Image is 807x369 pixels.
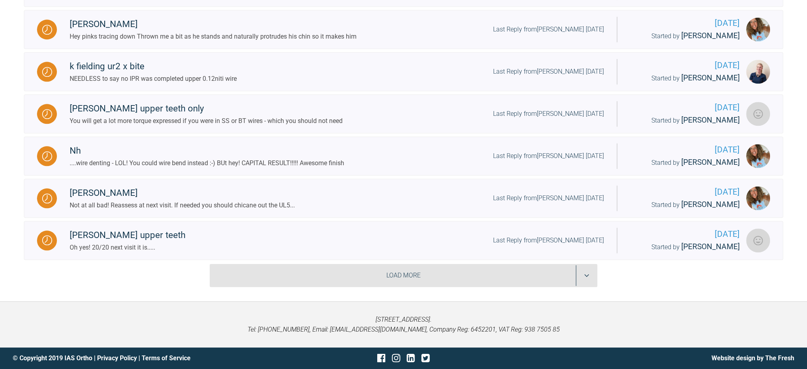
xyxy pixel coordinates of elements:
[746,18,770,41] img: Rebecca Lynne Williams
[24,94,783,133] a: Waiting[PERSON_NAME] upper teeth onlyYou will get a lot more torque expressed if you were in SS o...
[13,353,273,363] div: © Copyright 2019 IAS Ortho | |
[70,116,343,126] div: You will get a lot more torque expressed if you were in SS or BT wires - which you should not need
[493,151,604,161] div: Last Reply from [PERSON_NAME] [DATE]
[746,60,770,84] img: Olivia Nixon
[630,72,740,84] div: Started by
[70,186,295,200] div: [PERSON_NAME]
[630,30,740,42] div: Started by
[630,143,740,156] span: [DATE]
[24,179,783,218] a: Waiting[PERSON_NAME]Not at all bad! Reassess at next visit. If needed you should chicane out the ...
[681,73,740,82] span: [PERSON_NAME]
[711,354,794,362] a: Website design by The Fresh
[42,151,52,161] img: Waiting
[630,101,740,114] span: [DATE]
[681,115,740,125] span: [PERSON_NAME]
[746,102,770,126] img: Neil Fearns
[630,156,740,169] div: Started by
[681,31,740,40] span: [PERSON_NAME]
[630,199,740,211] div: Started by
[70,144,344,158] div: Nh
[681,200,740,209] span: [PERSON_NAME]
[493,66,604,77] div: Last Reply from [PERSON_NAME] [DATE]
[42,25,52,35] img: Waiting
[13,314,794,335] p: [STREET_ADDRESS]. Tel: [PHONE_NUMBER], Email: [EMAIL_ADDRESS][DOMAIN_NAME], Company Reg: 6452201,...
[70,31,357,42] div: Hey pinks tracing down Thrown me a bit as he stands and naturally protrudes his chin so it makes him
[24,221,783,260] a: Waiting[PERSON_NAME] upper teethOh yes! 20/20 next visit it is.....Last Reply from[PERSON_NAME] [...
[746,144,770,168] img: Rebecca Lynne Williams
[681,158,740,167] span: [PERSON_NAME]
[70,200,295,211] div: Not at all bad! Reassess at next visit. If needed you should chicane out the UL5...
[42,109,52,119] img: Waiting
[493,24,604,35] div: Last Reply from [PERSON_NAME] [DATE]
[70,228,185,242] div: [PERSON_NAME] upper teeth
[630,185,740,199] span: [DATE]
[70,158,344,168] div: ....wire denting - LOL! You could wire bend instead :-) BUt hey! CAPITAL RESULT!!!!! Awesome finish
[210,264,597,287] div: Load More
[24,10,783,49] a: Waiting[PERSON_NAME]Hey pinks tracing down Thrown me a bit as he stands and naturally protrudes h...
[24,137,783,176] a: WaitingNh....wire denting - LOL! You could wire bend instead :-) BUt hey! CAPITAL RESULT!!!!! Awe...
[70,59,237,74] div: k fielding ur2 x bite
[493,109,604,119] div: Last Reply from [PERSON_NAME] [DATE]
[24,52,783,91] a: Waitingk fielding ur2 x biteNEEDLESS to say no IPR was completed upper 0.12niti wireLast Reply fr...
[70,102,343,116] div: [PERSON_NAME] upper teeth only
[70,17,357,31] div: [PERSON_NAME]
[493,193,604,203] div: Last Reply from [PERSON_NAME] [DATE]
[42,193,52,203] img: Waiting
[97,354,137,362] a: Privacy Policy
[681,242,740,251] span: [PERSON_NAME]
[142,354,191,362] a: Terms of Service
[42,67,52,77] img: Waiting
[630,114,740,127] div: Started by
[746,186,770,210] img: Rebecca Lynne Williams
[630,59,740,72] span: [DATE]
[630,17,740,30] span: [DATE]
[746,228,770,252] img: Neil Fearns
[70,74,237,84] div: NEEDLESS to say no IPR was completed upper 0.12niti wire
[70,242,185,253] div: Oh yes! 20/20 next visit it is.....
[630,241,740,253] div: Started by
[630,228,740,241] span: [DATE]
[493,235,604,246] div: Last Reply from [PERSON_NAME] [DATE]
[42,235,52,245] img: Waiting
